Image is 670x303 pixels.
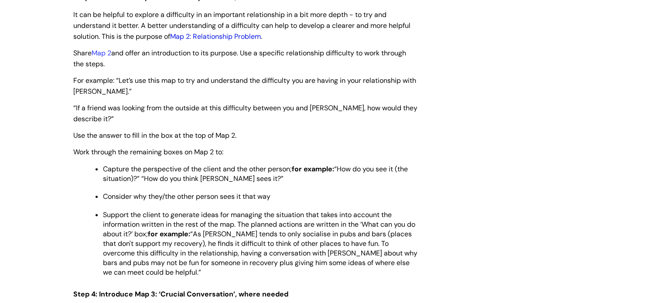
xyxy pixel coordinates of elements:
span: “If a friend was looking from the outside at this difficulty between you and [PERSON_NAME], how w... [73,103,417,123]
span: . [261,32,262,41]
span: Capture the perspective of the client and the other person; “How do you see it (the situation)?” ... [103,164,408,183]
a: Map 2 [92,48,111,58]
span: Share [73,48,92,58]
span: Step 4: Introduce Map 3: ‘Crucial Conversation’, where needed [73,289,288,299]
span: Work through the remaining boxes on Map 2 to: [73,147,223,157]
strong: for example: [148,229,190,238]
span: Support the client to generate ideas for managing the situation that takes into account the infor... [103,210,417,277]
strong: for example: [292,164,334,174]
span: and offer an introduction to its purpose. Use a specific relationship difficulty to work through ... [73,48,406,68]
span: For example: “Let’s use this map to try and understand the difficulty you are having in your rela... [73,76,416,96]
span: Use the answer to fill in the box at the top of Map 2. [73,131,236,140]
a: Map 2: Relationship Problem [170,32,261,41]
span: Consider why they/the other person sees it that way [103,192,270,201]
span: It can be helpful to explore a difficulty in an important relationship in a bit more depth - to t... [73,10,410,41]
